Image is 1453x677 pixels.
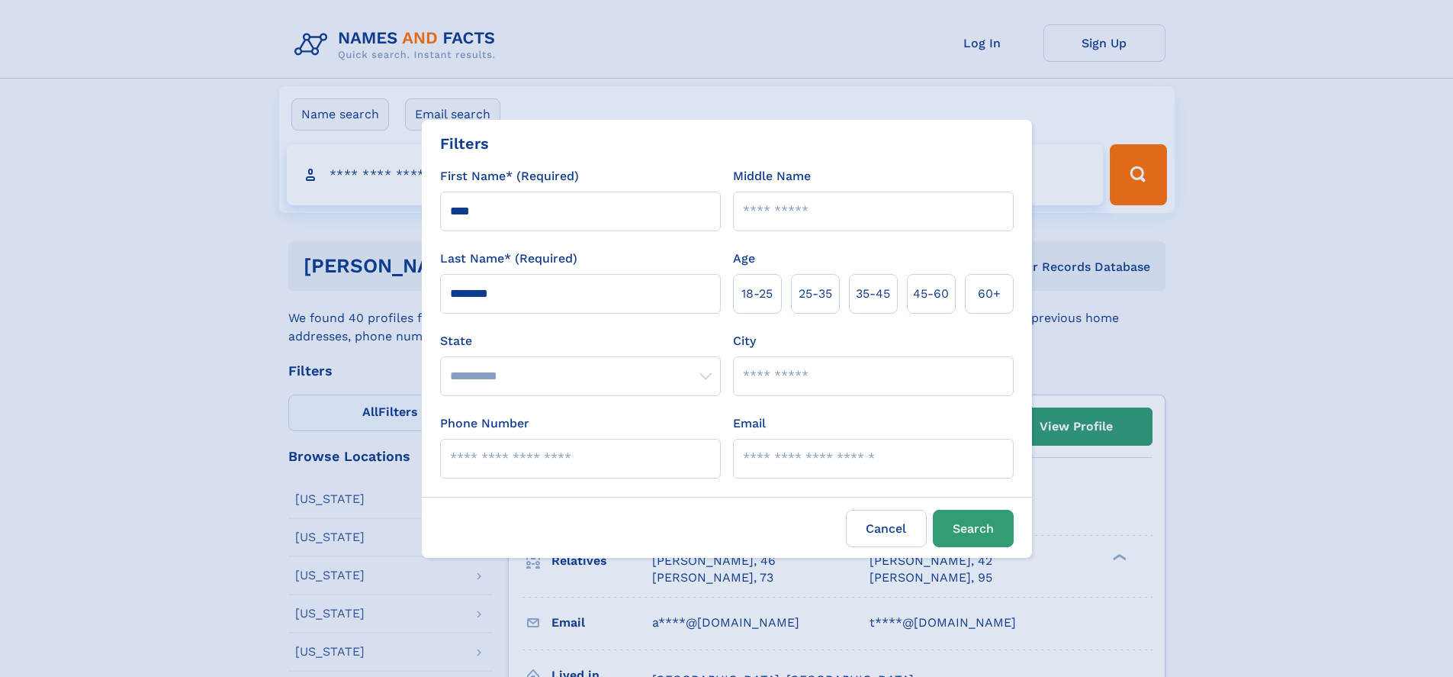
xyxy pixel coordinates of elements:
[856,285,890,303] span: 35‑45
[733,167,811,185] label: Middle Name
[741,285,773,303] span: 18‑25
[933,510,1014,547] button: Search
[440,414,529,433] label: Phone Number
[846,510,927,547] label: Cancel
[733,414,766,433] label: Email
[733,332,756,350] label: City
[913,285,949,303] span: 45‑60
[440,167,579,185] label: First Name* (Required)
[440,332,721,350] label: State
[733,250,755,268] label: Age
[440,250,577,268] label: Last Name* (Required)
[978,285,1001,303] span: 60+
[799,285,832,303] span: 25‑35
[440,132,489,155] div: Filters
